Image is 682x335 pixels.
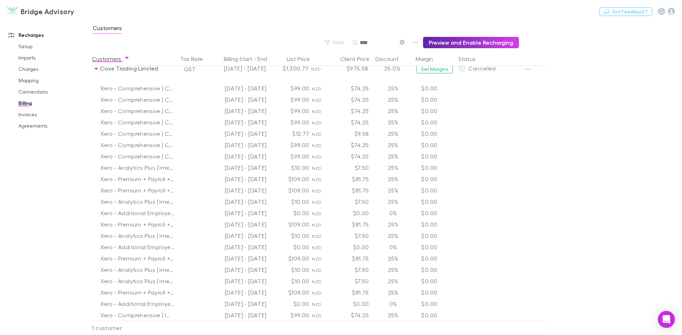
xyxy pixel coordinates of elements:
button: Preview and Enable Recharging [423,37,519,48]
button: GST [181,63,199,75]
button: Got Feedback? [600,7,652,16]
span: NZD [312,177,321,182]
div: Xero - Additional Employee Charges | Imex Medical Limited [101,241,174,253]
div: 25% [372,287,414,298]
div: $7.50 [329,230,372,241]
div: $0.00 [414,83,457,94]
div: $99.00 [269,139,312,151]
div: Open Intercom Messenger [658,311,675,328]
span: NZD [312,268,321,273]
div: $0.00 [414,298,457,309]
div: [DATE] - [DATE] [205,196,269,207]
span: NZD [311,66,321,72]
div: $10.00 [269,230,312,241]
button: Filter [321,38,348,47]
a: Setup [11,41,96,52]
span: NZD [312,97,321,103]
div: [DATE] - [DATE] [205,173,269,185]
span: Cancelled [468,65,496,72]
div: $109.00 [269,287,312,298]
div: $12.77 [269,128,312,139]
div: 25% [372,162,414,173]
a: Mapping [11,75,96,86]
div: $0.00 [269,298,312,309]
button: Billing Start - End [224,52,276,66]
div: $0.00 [414,94,457,105]
div: $0.00 [414,185,457,196]
span: NZD [312,132,321,137]
div: [DATE] - [DATE] [205,253,269,264]
div: $975.58 [328,54,371,83]
div: Discount [375,52,407,66]
div: Xero - Premium + Payroll + Expenses | Imex Medical Limited [101,219,174,230]
div: Xero - Analytics Plus | Imex Medical Limited [101,275,174,287]
div: 25% [372,128,414,139]
div: $81.75 [329,253,372,264]
div: $74.25 [329,139,372,151]
div: $99.00 [269,105,312,117]
div: $109.00 [269,173,312,185]
div: Xero - Analytics Plus | Imex Medical Limited [101,264,174,275]
div: 25% [372,219,414,230]
span: NZD [312,143,321,148]
div: $99.00 [269,309,312,321]
span: NZD [312,234,321,239]
div: Xero - Analytics Plus | Imex Medical Limited [101,196,174,207]
div: [DATE] - [DATE] [205,162,269,173]
div: $81.75 [329,219,372,230]
button: Status [458,52,484,66]
span: NZD [312,256,321,262]
div: $81.75 [329,287,372,298]
div: $0.00 [414,275,457,287]
button: List Price [287,52,318,66]
div: $109.00 [269,253,312,264]
div: $7.50 [329,275,372,287]
div: $9.58 [329,128,372,139]
button: Margin [416,52,442,66]
span: NZD [312,86,321,91]
div: Xero - Comprehensive | Cove Trading Limited [101,128,174,139]
div: Cove Trading Limited [100,54,175,83]
div: 25.0% [371,54,413,83]
div: 25% [372,94,414,105]
div: [DATE] - [DATE] [205,298,269,309]
div: $0.00 [329,298,372,309]
span: NZD [312,279,321,284]
div: $74.25 [329,117,372,128]
div: Xero - Comprehensive | Imex Medical Limited [101,309,174,321]
div: $74.25 [329,105,372,117]
div: [DATE] - [DATE] [205,117,269,128]
a: Bridge Advisory [3,3,79,20]
div: 25% [372,275,414,287]
div: Xero - Comprehensive | Cove Trading Limited [101,139,174,151]
span: NZD [312,200,321,205]
img: Bridge Advisory's Logo [7,7,18,16]
div: $0.00 [414,230,457,241]
div: $0.00 [414,139,457,151]
a: Recharges [1,29,96,41]
div: $0.00 [414,173,457,185]
div: $0.00 [414,241,457,253]
div: Xero - Analytics Plus | Imex Medical Limited [101,230,174,241]
div: $109.00 [269,185,312,196]
div: $99.00 [269,83,312,94]
div: $0.00 [414,128,457,139]
div: Xero - Comprehensive | Cove Trading Limited [101,117,174,128]
span: NZD [312,120,321,125]
div: 25% [372,139,414,151]
div: 1 customer [92,321,177,335]
div: $10.00 [269,162,312,173]
div: [DATE] - [DATE] [205,241,269,253]
div: 25% [372,309,414,321]
div: Tax Rate [180,52,211,66]
div: $10.00 [269,264,312,275]
span: NZD [312,154,321,160]
div: $81.75 [329,173,372,185]
div: [DATE] - [DATE] [205,139,269,151]
div: Cove Trading LimitedGST[DATE] - [DATE]$1,300.77NZD$975.5825.0%Set MarginsCancelled [92,54,550,83]
div: Xero - Premium + Payroll + Expenses | Imex Medical Limited [101,287,174,298]
div: Xero - Premium + Payroll + Expenses | Imex Medical Limited [101,185,174,196]
div: Xero - Comprehensive | Cove Trading Limited [101,94,174,105]
div: [DATE] - [DATE] [207,54,266,83]
div: $99.00 [269,94,312,105]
